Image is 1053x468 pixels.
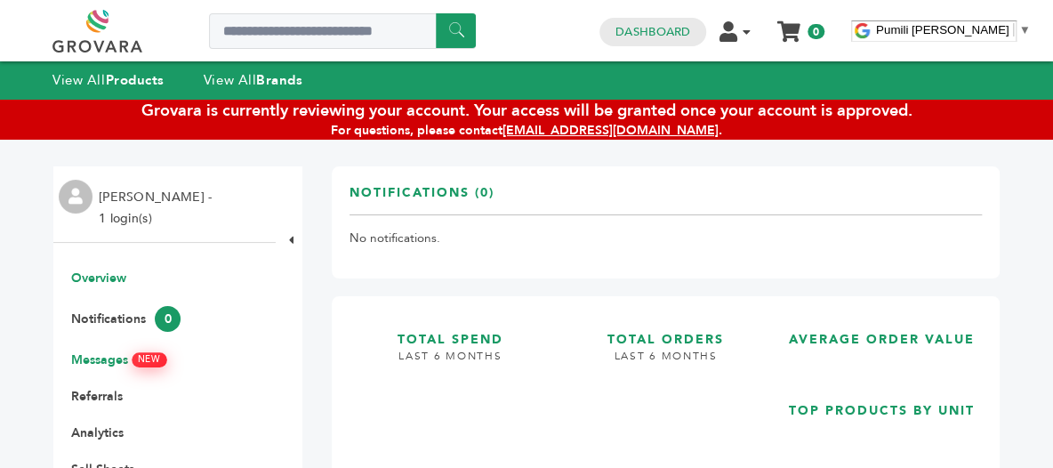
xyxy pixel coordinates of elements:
[350,349,551,377] h4: LAST 6 MONTHS
[204,71,303,89] a: View AllBrands
[155,306,181,332] span: 0
[781,314,982,349] h3: AVERAGE ORDER VALUE
[209,13,476,49] input: Search a product or brand...
[615,24,690,40] a: Dashboard
[502,122,719,139] a: [EMAIL_ADDRESS][DOMAIN_NAME]
[565,349,766,377] h4: LAST 6 MONTHS
[350,314,551,349] h3: TOTAL SPEND
[71,424,124,441] a: Analytics
[71,351,165,368] a: MessagesNEW
[71,388,123,405] a: Referrals
[350,215,982,262] td: No notifications.
[59,180,92,214] img: profile.png
[71,270,126,286] a: Overview
[876,23,1031,36] a: Pumili [PERSON_NAME]​
[781,314,982,371] a: AVERAGE ORDER VALUE
[71,311,181,327] a: Notifications0
[133,353,165,367] span: NEW
[1018,23,1030,36] span: ▼
[1013,23,1014,36] span: ​
[781,385,982,420] h3: TOP PRODUCTS BY UNIT
[350,184,494,215] h3: Notifications (0)
[565,314,766,349] h3: TOTAL ORDERS
[808,24,824,39] span: 0
[106,71,165,89] strong: Products
[779,16,800,35] a: My Cart
[52,71,165,89] a: View AllProducts
[256,71,302,89] strong: Brands
[99,187,216,230] li: [PERSON_NAME] - 1 login(s)
[876,23,1009,36] span: Pumili [PERSON_NAME]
